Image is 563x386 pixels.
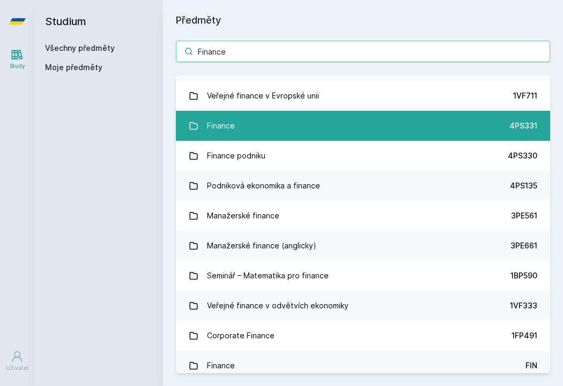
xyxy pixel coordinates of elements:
[509,120,537,131] div: 4PS331
[176,111,550,141] a: Finance 4PS331
[6,364,28,372] div: Uživatel
[207,145,265,166] div: Finance podniku
[45,62,102,73] span: Moje předměty
[511,210,537,221] div: 3PE561
[176,81,550,111] a: Veřejné finance v Evropské unii 1VF711
[176,13,550,28] h1: Předměty
[510,300,537,311] div: 1VF333
[2,43,32,75] a: Study
[207,295,349,316] div: Veřejné finance v odvětvích ekonomiky
[207,115,235,137] div: Finance
[2,345,32,377] a: Uživatel
[207,85,319,107] div: Veřejné finance v Evropské unii
[176,231,550,261] a: Manažerské finance (anglicky) 3PE661
[176,141,550,171] a: Finance podniku 4PS330
[176,201,550,231] a: Manažerské finance 3PE561
[176,291,550,321] a: Veřejné finance v odvětvích ekonomiky 1VF333
[207,265,329,286] div: Seminář – Matematika pro finance
[207,235,316,256] div: Manažerské finance (anglicky)
[510,180,537,191] div: 4PS135
[508,150,537,161] div: 4PS330
[207,355,235,376] div: Finance
[176,321,550,351] a: Corporate Finance 1FP491
[176,261,550,291] a: Seminář – Matematika pro finance 1BP590
[207,175,320,196] div: Podniková ekonomika a finance
[513,90,537,101] div: 1VF711
[525,360,537,371] div: FIN
[510,270,537,281] div: 1BP590
[10,62,25,70] div: Study
[512,330,537,341] div: 1FP491
[207,325,275,346] div: Corporate Finance
[176,351,550,381] a: Finance FIN
[510,240,537,251] div: 3PE661
[176,41,550,62] input: Název nebo ident předmětu…
[176,171,550,201] a: Podniková ekonomika a finance 4PS135
[45,43,115,52] a: Všechny předměty
[207,205,279,226] div: Manažerské finance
